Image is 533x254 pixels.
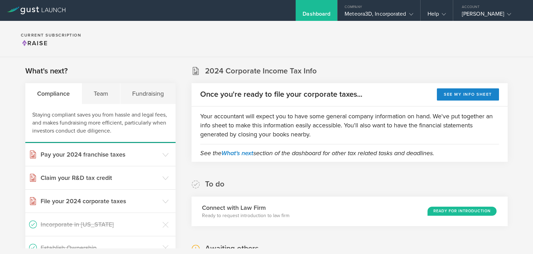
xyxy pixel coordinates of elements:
em: See the section of the dashboard for other tax related tasks and deadlines. [200,149,434,157]
div: Connect with Law FirmReady to request introduction to law firmReady for Introduction [192,197,508,226]
h2: Current Subscription [21,33,81,37]
h2: What's next? [25,66,68,76]
h2: 2024 Corporate Income Tax Info [205,66,317,76]
div: Team [82,83,120,104]
a: What's next [221,149,253,157]
div: [PERSON_NAME] [462,10,521,21]
h3: Establish Ownership [41,243,159,252]
div: Dashboard [303,10,330,21]
div: Compliance [25,83,82,104]
p: Your accountant will expect you to have some general company information on hand. We've put toget... [200,112,499,139]
h3: Claim your R&D tax credit [41,173,159,182]
h2: To do [205,179,225,189]
h3: File your 2024 corporate taxes [41,197,159,206]
div: Ready for Introduction [428,207,497,216]
span: Raise [21,39,48,47]
button: See my info sheet [437,88,499,101]
div: Fundraising [120,83,176,104]
h3: Pay your 2024 franchise taxes [41,150,159,159]
div: Help [428,10,446,21]
p: Ready to request introduction to law firm [202,212,289,219]
div: Staying compliant saves you from hassle and legal fees, and makes fundraising more efficient, par... [25,104,176,143]
h3: Connect with Law Firm [202,203,289,212]
iframe: Chat Widget [498,221,533,254]
h2: Once you're ready to file your corporate taxes... [200,89,362,100]
h3: Incorporate in [US_STATE] [41,220,159,229]
h2: Awaiting others [205,244,259,254]
div: Meteora3D, Incorporated [345,10,413,21]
